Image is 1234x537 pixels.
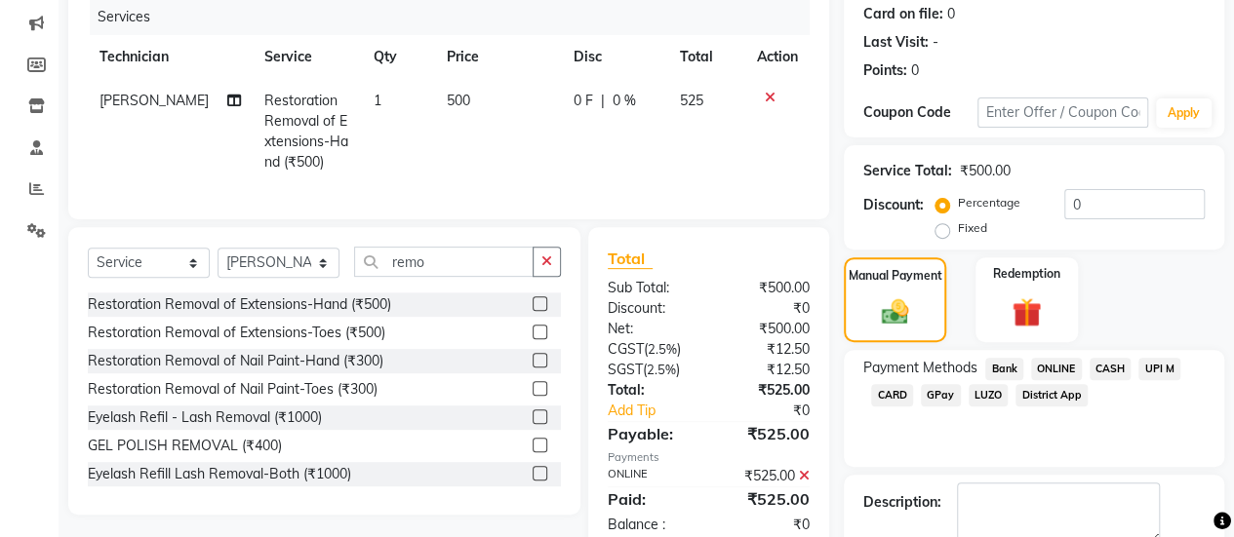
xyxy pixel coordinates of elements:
div: ₹0 [708,298,824,319]
label: Redemption [993,265,1060,283]
span: LUZO [969,384,1009,406]
div: Paid: [593,487,709,511]
div: Restoration Removal of Extensions-Hand (₹500) [88,294,391,315]
div: Coupon Code [863,102,977,123]
span: Bank [985,358,1023,380]
div: ₹525.00 [708,487,824,511]
div: Restoration Removal of Extensions-Toes (₹500) [88,323,385,343]
div: Discount: [863,195,924,215]
span: | [601,91,605,111]
span: CGST [608,340,644,358]
div: Total: [593,380,709,401]
img: _gift.svg [1003,294,1051,330]
div: Service Total: [863,161,952,181]
div: ₹500.00 [708,278,824,298]
span: Payment Methods [863,358,977,378]
div: 0 [911,60,919,81]
a: Add Tip [593,401,728,421]
span: 500 [447,92,470,109]
div: Payable: [593,422,709,445]
div: ₹525.00 [708,466,824,486]
div: Payments [608,449,810,466]
span: Restoration Removal of Extensions-Hand (₹500) [264,92,348,171]
span: 0 F [574,91,593,111]
div: Points: [863,60,907,81]
div: ( ) [593,360,709,380]
input: Enter Offer / Coupon Code [977,97,1148,128]
span: CASH [1090,358,1132,380]
span: 525 [679,92,702,109]
div: ONLINE [593,466,709,486]
span: 0 % [613,91,636,111]
th: Qty [362,35,435,79]
span: [PERSON_NAME] [100,92,209,109]
img: _cash.svg [873,296,918,327]
th: Action [745,35,810,79]
span: UPI M [1138,358,1180,380]
div: ₹12.50 [708,339,824,360]
span: District App [1015,384,1088,406]
div: ₹525.00 [708,422,824,445]
div: ₹0 [728,401,824,421]
div: 0 [947,4,955,24]
label: Fixed [958,219,987,237]
div: GEL POLISH REMOVAL (₹400) [88,436,282,456]
span: 1 [374,92,381,109]
div: ₹500.00 [960,161,1011,181]
div: Restoration Removal of Nail Paint-Toes (₹300) [88,379,378,400]
label: Manual Payment [849,267,942,285]
label: Percentage [958,194,1020,211]
span: Total [608,249,653,269]
span: 2.5% [647,362,676,377]
span: CARD [871,384,913,406]
div: - [933,32,938,53]
span: SGST [608,361,643,378]
input: Search or Scan [354,247,534,277]
th: Total [667,35,745,79]
div: Eyelash Refil - Lash Removal (₹1000) [88,407,322,428]
th: Service [253,35,362,79]
div: ₹500.00 [708,319,824,339]
span: 2.5% [648,341,677,357]
div: ( ) [593,339,709,360]
div: Sub Total: [593,278,709,298]
span: ONLINE [1031,358,1082,380]
div: ₹0 [708,515,824,535]
div: ₹12.50 [708,360,824,380]
div: ₹525.00 [708,380,824,401]
span: GPay [921,384,961,406]
th: Technician [88,35,253,79]
th: Price [435,35,562,79]
div: Discount: [593,298,709,319]
button: Apply [1156,98,1212,128]
div: Net: [593,319,709,339]
div: Description: [863,492,941,513]
div: Eyelash Refill Lash Removal-Both (₹1000) [88,464,351,484]
div: Card on file: [863,4,943,24]
div: Last Visit: [863,32,929,53]
th: Disc [562,35,667,79]
div: Restoration Removal of Nail Paint-Hand (₹300) [88,351,383,371]
div: Balance : [593,515,709,535]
